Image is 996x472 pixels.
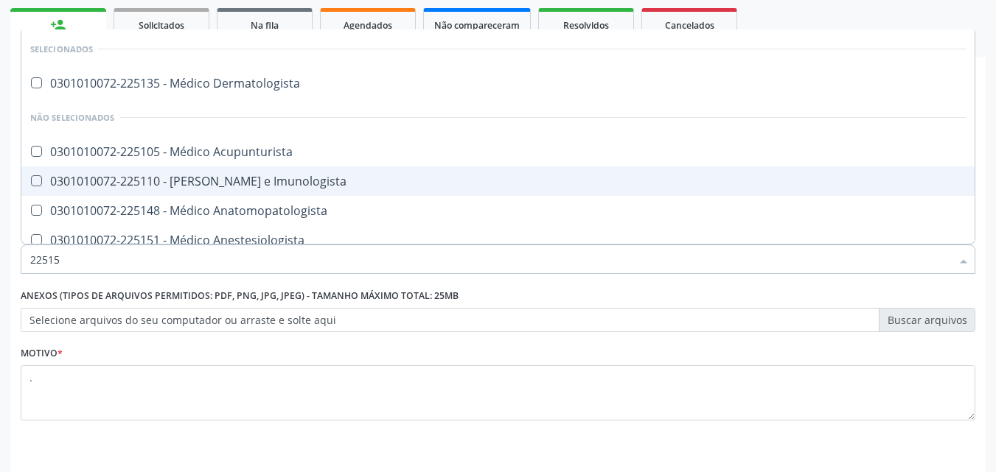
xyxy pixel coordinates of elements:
[30,234,966,246] div: 0301010072-225151 - Médico Anestesiologista
[30,146,966,158] div: 0301010072-225105 - Médico Acupunturista
[50,17,66,33] div: person_add
[21,342,63,365] label: Motivo
[139,19,184,32] span: Solicitados
[665,19,714,32] span: Cancelados
[251,19,279,32] span: Na fila
[434,19,520,32] span: Não compareceram
[563,19,609,32] span: Resolvidos
[21,285,459,308] label: Anexos (Tipos de arquivos permitidos: PDF, PNG, JPG, JPEG) - Tamanho máximo total: 25MB
[30,205,966,216] div: 0301010072-225148 - Médico Anatomopatologista
[344,19,392,32] span: Agendados
[30,244,951,274] input: Buscar por procedimentos
[30,77,966,89] div: 0301010072-225135 - Médico Dermatologista
[30,175,966,187] div: 0301010072-225110 - [PERSON_NAME] e Imunologista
